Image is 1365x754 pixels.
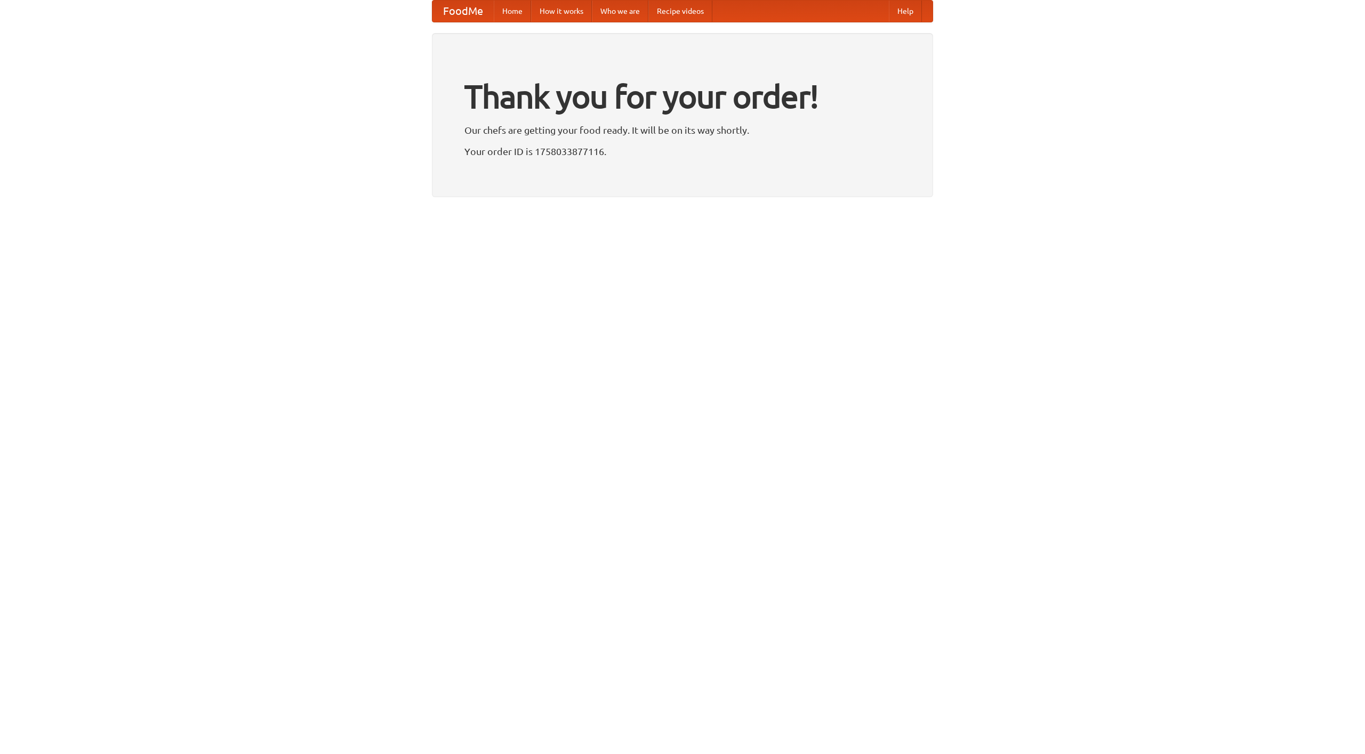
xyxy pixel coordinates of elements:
p: Our chefs are getting your food ready. It will be on its way shortly. [464,122,901,138]
a: Recipe videos [648,1,712,22]
a: Help [889,1,922,22]
a: Home [494,1,531,22]
a: FoodMe [432,1,494,22]
a: Who we are [592,1,648,22]
a: How it works [531,1,592,22]
p: Your order ID is 1758033877116. [464,143,901,159]
h1: Thank you for your order! [464,71,901,122]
